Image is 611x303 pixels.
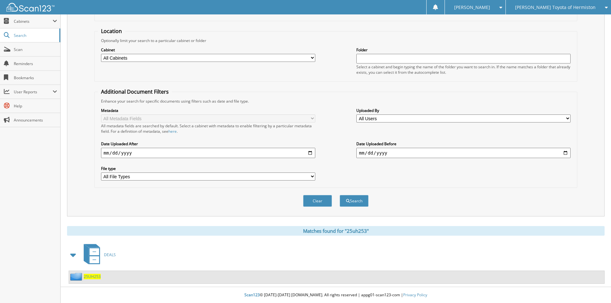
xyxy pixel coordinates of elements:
[98,38,574,43] div: Optionally limit your search to a particular cabinet or folder
[67,226,605,236] div: Matches found for "25uh253"
[70,273,84,281] img: folder2.png
[98,28,125,35] legend: Location
[356,141,571,147] label: Date Uploaded Before
[84,274,101,279] a: 25UH253
[98,88,172,95] legend: Additional Document Filters
[579,272,611,303] iframe: Chat Widget
[515,5,596,9] span: [PERSON_NAME] Toyota of Hermiston
[14,75,57,80] span: Bookmarks
[98,98,574,104] div: Enhance your search for specific documents using filters such as date and file type.
[101,108,315,113] label: Metadata
[80,242,116,267] a: DEALS
[244,292,260,298] span: Scan123
[14,19,53,24] span: Cabinets
[168,129,177,134] a: here
[101,166,315,171] label: File type
[101,47,315,53] label: Cabinet
[104,252,116,257] span: DEALS
[101,123,315,134] div: All metadata fields are searched by default. Select a cabinet with metadata to enable filtering b...
[303,195,332,207] button: Clear
[340,195,369,207] button: Search
[14,33,56,38] span: Search
[14,117,57,123] span: Announcements
[356,108,571,113] label: Uploaded By
[101,148,315,158] input: start
[356,148,571,158] input: end
[14,61,57,66] span: Reminders
[101,141,315,147] label: Date Uploaded After
[454,5,490,9] span: [PERSON_NAME]
[61,287,611,303] div: © [DATE]-[DATE] [DOMAIN_NAME]. All rights reserved | appg01-scan123-com |
[14,103,57,109] span: Help
[14,47,57,52] span: Scan
[356,47,571,53] label: Folder
[403,292,427,298] a: Privacy Policy
[356,64,571,75] div: Select a cabinet and begin typing the name of the folder you want to search in. If the name match...
[6,3,55,12] img: scan123-logo-white.svg
[14,89,53,95] span: User Reports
